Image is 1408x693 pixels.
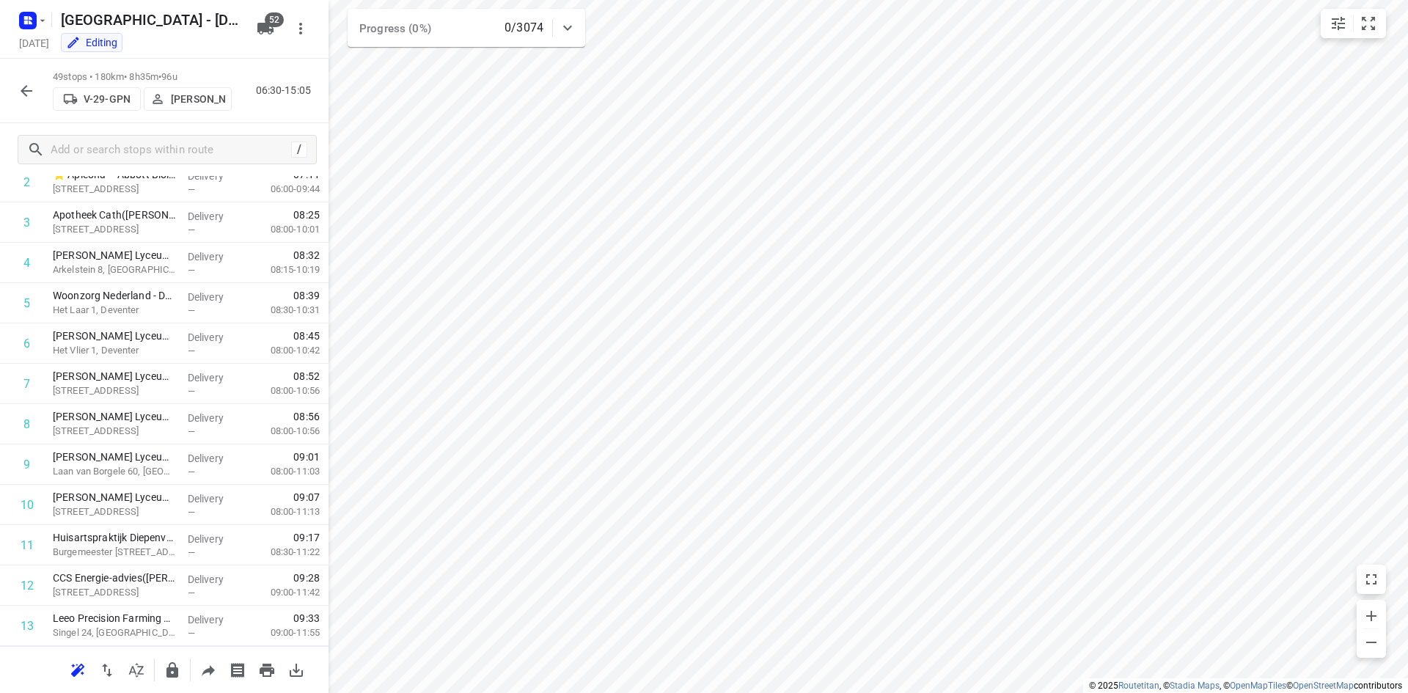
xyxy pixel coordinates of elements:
span: • [158,71,161,82]
button: More [286,14,315,43]
p: Etty Hillesum Lyceum - Het Corberic(Keesjaap Kappenburg) [53,369,176,384]
p: V-29-GPN [84,93,131,105]
span: Sort by time window [122,662,151,676]
p: Etty Hillesum Lyceum - De Marke Noord(Jan Middeldorp) [53,409,176,424]
span: 52 [265,12,284,27]
span: Share route [194,662,223,676]
p: 08:00-10:42 [247,343,320,358]
p: Het Vlier 1, Deventer [53,343,176,358]
p: 08:00-10:56 [247,424,320,439]
div: 13 [21,619,34,633]
span: 08:25 [293,208,320,222]
p: 08:00-10:56 [247,384,320,398]
div: 2 [23,175,30,189]
p: Laan van Borgele 60, Deventer [53,464,176,479]
p: Etty Hillesum Lyceum - Centraal(Casper van der Wal) [53,450,176,464]
p: [STREET_ADDRESS] [53,424,176,439]
p: Delivery [188,330,242,345]
span: — [188,628,195,639]
span: 09:07 [293,490,320,505]
p: Etty Hillesum Lyceum - Het Vlier(Inge de Graaf) [53,329,176,343]
p: [STREET_ADDRESS] [53,182,176,197]
div: 3 [23,216,30,230]
p: Leeo Precision Farming B.V.(Peter Ter Linde) [53,611,176,626]
span: — [188,305,195,316]
div: 6 [23,337,30,351]
p: 08:30-10:31 [247,303,320,318]
span: — [188,265,195,276]
p: Delivery [188,290,242,304]
p: Burgemeester Doffegnieslaan 2b, Diepenveen [53,545,176,560]
span: — [188,386,195,397]
button: Map settings [1324,9,1353,38]
p: Delivery [188,370,242,385]
p: 08:00-11:13 [247,505,320,519]
div: 10 [21,498,34,512]
span: — [188,587,195,598]
p: Delivery [188,572,242,587]
span: 08:39 [293,288,320,303]
p: Delivery [188,532,242,546]
div: Progress (0%)0/3074 [348,9,585,47]
span: — [188,547,195,558]
div: / [291,142,307,158]
a: OpenMapTiles [1230,681,1286,691]
span: Progress (0%) [359,22,431,35]
p: Hoge Hondstraat 1, Deventer [53,222,176,237]
span: — [188,466,195,477]
p: Het Laar 1, Deventer [53,303,176,318]
div: You are currently in edit mode. [66,35,117,50]
p: Delivery [188,209,242,224]
span: 09:17 [293,530,320,545]
h5: Rename [55,8,245,32]
span: Reverse route [92,662,122,676]
span: 08:45 [293,329,320,343]
p: 08:00-11:03 [247,464,320,479]
span: — [188,224,195,235]
p: Delivery [188,411,242,425]
div: 5 [23,296,30,310]
p: Huisartspraktijk Diepenveen(Otto Quartero) [53,530,176,545]
div: 9 [23,458,30,472]
p: Singel 24, [GEOGRAPHIC_DATA] [53,626,176,640]
p: Delivery [188,249,242,264]
div: small contained button group [1321,9,1386,38]
span: 96u [161,71,177,82]
span: Reoptimize route [63,662,92,676]
p: 08:30-11:22 [247,545,320,560]
p: 49 stops • 180km • 8h35m [53,70,232,84]
li: © 2025 , © , © © contributors [1089,681,1402,691]
h5: Project date [13,34,55,51]
span: — [188,426,195,437]
span: Print shipping labels [223,662,252,676]
div: 8 [23,417,30,431]
p: Woonzorg Nederland - Deventer(B. te Grotenhuis) [53,288,176,303]
p: [STREET_ADDRESS] [53,505,176,519]
div: 7 [23,377,30,391]
div: 4 [23,256,30,270]
a: OpenStreetMap [1293,681,1354,691]
span: 09:01 [293,450,320,464]
div: 12 [21,579,34,593]
p: Delivery [188,491,242,506]
p: Arkelstein 8, [GEOGRAPHIC_DATA] [53,263,176,277]
p: 08:00-10:01 [247,222,320,237]
p: 08:15-10:19 [247,263,320,277]
p: Apotheek Cath(Koen Kistemaker) [53,208,176,222]
span: — [188,507,195,518]
p: CCS Energie-advies(Astrid Timmermans-Kok) [53,571,176,585]
button: Lock route [158,656,187,685]
span: 09:33 [293,611,320,626]
span: Download route [282,662,311,676]
p: Etty Hillesum Lyceum - De Marke Zuid(Herman Harleman) [53,490,176,505]
span: 08:52 [293,369,320,384]
div: 11 [21,538,34,552]
p: Delivery [188,451,242,466]
p: 06:30-15:05 [256,83,317,98]
input: Add or search stops within route [51,139,291,161]
p: [STREET_ADDRESS] [53,384,176,398]
p: 0/3074 [505,19,543,37]
span: — [188,345,195,356]
p: Etty Hillesum Lyceum locatie Arkelstein(Lia Suurd) [53,248,176,263]
span: Print route [252,662,282,676]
